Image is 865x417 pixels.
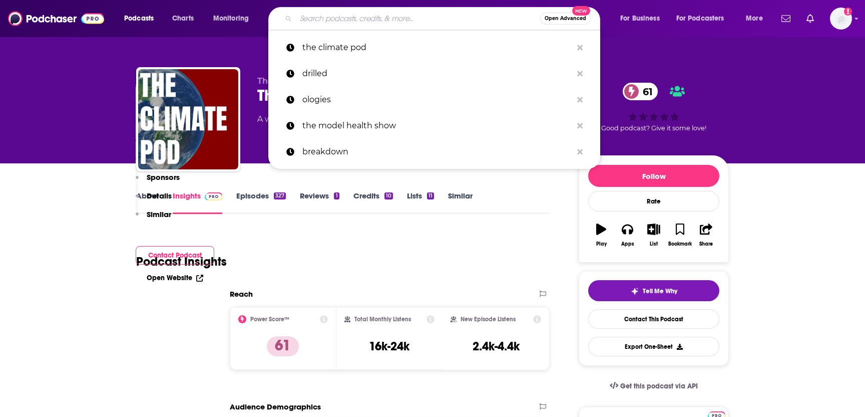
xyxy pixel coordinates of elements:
[302,139,572,165] p: breakdown
[670,11,739,27] button: open menu
[300,191,339,214] a: Reviews1
[268,61,600,87] a: drilled
[620,382,698,390] span: Get this podcast via API
[588,280,719,301] button: tell me why sparkleTell Me Why
[147,210,171,219] p: Similar
[268,139,600,165] a: breakdown
[588,165,719,187] button: Follow
[601,124,706,132] span: Good podcast? Give it some love!
[633,83,658,100] span: 61
[588,217,614,253] button: Play
[302,113,572,139] p: the model health show
[230,289,253,299] h2: Reach
[353,191,393,214] a: Credits10
[739,11,775,27] button: open menu
[802,10,818,27] a: Show notifications dropdown
[369,339,409,354] h3: 16k-24k
[613,11,672,27] button: open menu
[844,8,852,16] svg: Add a profile image
[588,191,719,212] div: Rate
[334,192,339,199] div: 1
[268,35,600,61] a: the climate pod
[620,12,660,26] span: For Business
[267,336,299,356] p: 61
[136,246,214,265] button: Contact Podcast
[579,76,729,138] div: 61Good podcast? Give it some love!
[147,191,172,200] p: Details
[614,217,640,253] button: Apps
[830,8,852,30] button: Show profile menu
[172,12,194,26] span: Charts
[206,11,262,27] button: open menu
[545,16,586,21] span: Open Advanced
[147,274,203,282] a: Open Website
[777,10,794,27] a: Show notifications dropdown
[354,316,411,323] h2: Total Monthly Listens
[693,217,719,253] button: Share
[257,76,327,86] span: The Climate Pod
[236,191,286,214] a: Episodes327
[572,6,590,16] span: New
[257,113,395,125] div: A weekly podcast
[461,316,516,323] h2: New Episode Listens
[623,83,658,100] a: 61
[117,11,167,27] button: open menu
[278,7,610,30] div: Search podcasts, credits, & more...
[540,13,591,25] button: Open AdvancedNew
[830,8,852,30] img: User Profile
[8,9,104,28] img: Podchaser - Follow, Share and Rate Podcasts
[166,11,200,27] a: Charts
[588,309,719,329] a: Contact This Podcast
[302,87,572,113] p: ologies
[302,61,572,87] p: drilled
[473,339,520,354] h3: 2.4k-4.4k
[448,191,473,214] a: Similar
[746,12,763,26] span: More
[274,192,286,199] div: 327
[213,12,249,26] span: Monitoring
[427,192,434,199] div: 11
[384,192,393,199] div: 10
[268,87,600,113] a: ologies
[230,402,321,411] h2: Audience Demographics
[830,8,852,30] span: Logged in as Rbaldwin
[667,217,693,253] button: Bookmark
[621,241,634,247] div: Apps
[831,383,855,407] iframe: Intercom live chat
[136,210,171,228] button: Similar
[136,191,172,210] button: Details
[650,241,658,247] div: List
[296,11,540,27] input: Search podcasts, credits, & more...
[138,69,238,169] img: The Climate Pod
[602,374,706,398] a: Get this podcast via API
[268,113,600,139] a: the model health show
[631,287,639,295] img: tell me why sparkle
[643,287,677,295] span: Tell Me Why
[250,316,289,323] h2: Power Score™
[596,241,607,247] div: Play
[641,217,667,253] button: List
[302,35,572,61] p: the climate pod
[699,241,713,247] div: Share
[407,191,434,214] a: Lists11
[676,12,724,26] span: For Podcasters
[588,337,719,356] button: Export One-Sheet
[668,241,692,247] div: Bookmark
[124,12,154,26] span: Podcasts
